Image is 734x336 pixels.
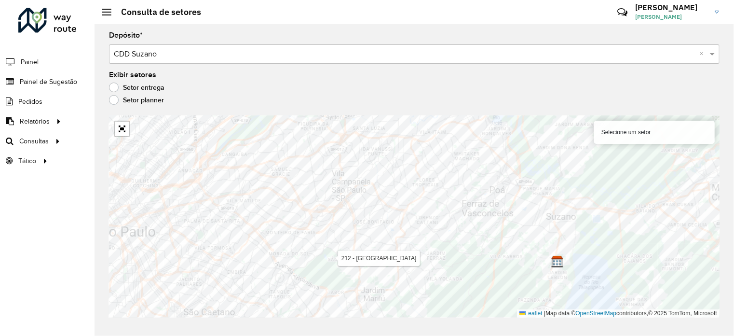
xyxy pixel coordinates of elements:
[612,2,633,23] a: Contato Rápido
[544,310,545,317] span: |
[517,309,720,318] div: Map data © contributors,© 2025 TomTom, Microsoft
[519,310,543,317] a: Leaflet
[111,7,201,17] h2: Consulta de setores
[635,13,707,21] span: [PERSON_NAME]
[19,136,49,146] span: Consultas
[594,121,715,144] div: Selecione um setor
[635,3,707,12] h3: [PERSON_NAME]
[109,29,143,41] label: Depósito
[109,95,164,105] label: Setor planner
[576,310,617,317] a: OpenStreetMap
[699,48,707,60] span: Clear all
[115,122,129,136] a: Abrir mapa em tela cheia
[109,83,164,92] label: Setor entrega
[109,69,156,81] label: Exibir setores
[21,57,39,67] span: Painel
[18,156,36,166] span: Tático
[18,97,42,107] span: Pedidos
[20,116,50,126] span: Relatórios
[20,77,77,87] span: Painel de Sugestão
